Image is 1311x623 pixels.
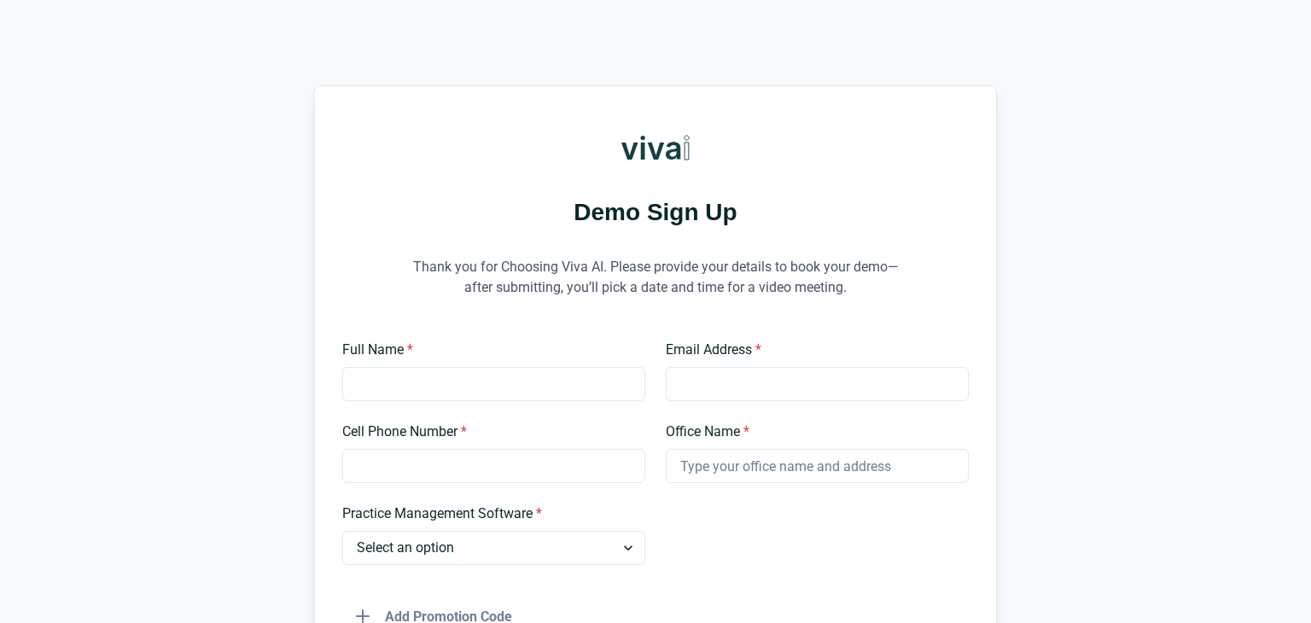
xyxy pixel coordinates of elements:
[666,422,958,442] label: Office Name
[342,195,969,229] h1: Demo Sign Up
[342,422,635,442] label: Cell Phone Number
[621,114,690,182] img: Viva AI Logo
[342,504,635,524] label: Practice Management Software
[666,449,969,483] input: Type your office name and address
[666,340,958,360] label: Email Address
[399,236,912,319] p: Thank you for Choosing Viva AI. Please provide your details to book your demo—after submitting, y...
[342,340,635,360] label: Full Name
